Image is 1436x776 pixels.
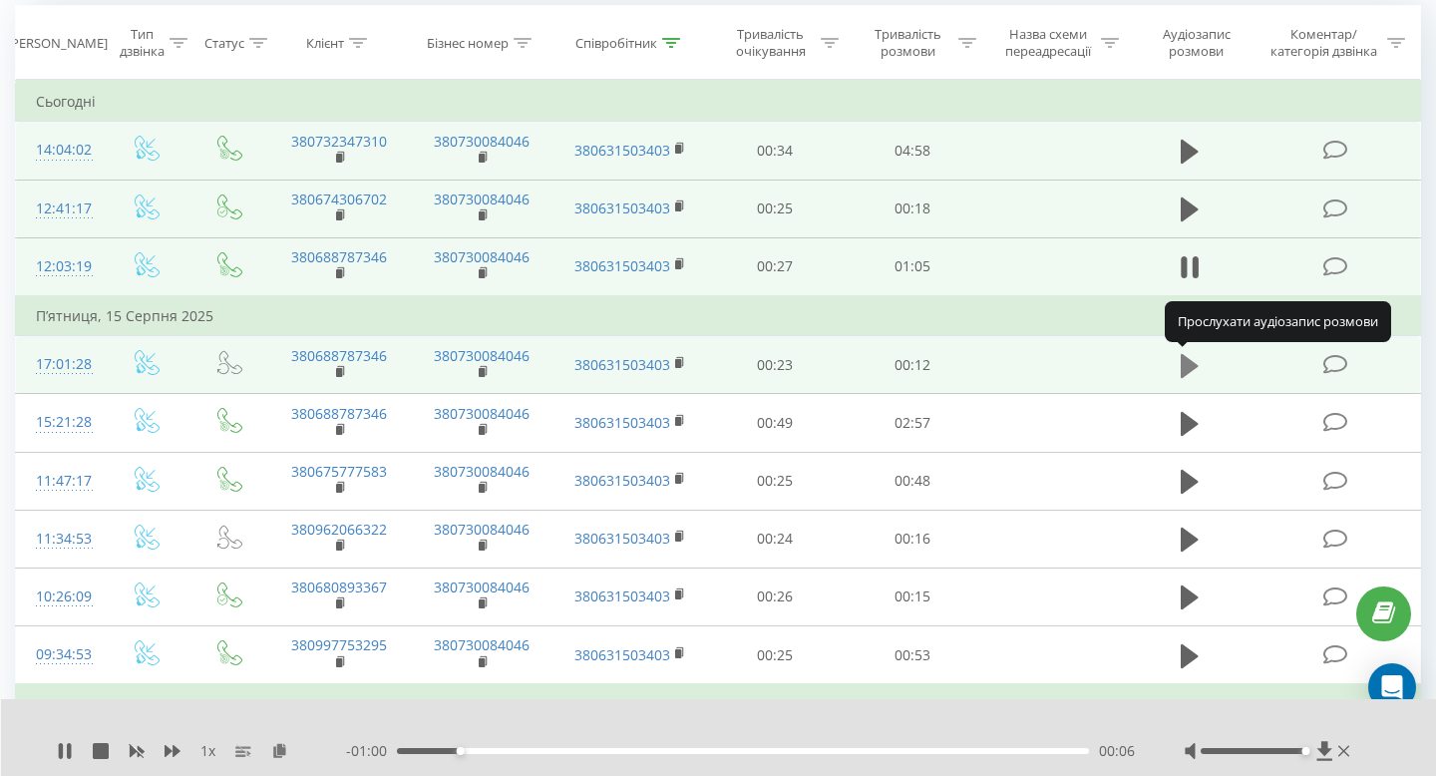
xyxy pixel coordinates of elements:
[707,237,845,296] td: 00:27
[434,404,530,423] a: 380730084046
[457,747,465,755] div: Accessibility label
[574,141,670,160] a: 380631503403
[434,132,530,151] a: 380730084046
[707,336,845,394] td: 00:23
[434,190,530,208] a: 380730084046
[427,35,509,52] div: Бізнес номер
[844,336,981,394] td: 00:12
[725,26,817,60] div: Тривалість очікування
[844,180,981,237] td: 00:18
[434,520,530,539] a: 380730084046
[204,35,244,52] div: Статус
[434,247,530,266] a: 380730084046
[574,413,670,432] a: 380631503403
[844,510,981,568] td: 00:16
[844,452,981,510] td: 00:48
[1302,747,1310,755] div: Accessibility label
[1142,26,1251,60] div: Аудіозапис розмови
[36,131,84,170] div: 14:04:02
[291,132,387,151] a: 380732347310
[707,122,845,180] td: 00:34
[1099,741,1135,761] span: 00:06
[120,26,165,60] div: Тип дзвінка
[707,626,845,685] td: 00:25
[346,741,397,761] span: - 01:00
[36,462,84,501] div: 11:47:17
[16,684,1421,724] td: Четвер, 7 Серпня 2025
[844,122,981,180] td: 04:58
[844,394,981,452] td: 02:57
[434,635,530,654] a: 380730084046
[434,346,530,365] a: 380730084046
[291,346,387,365] a: 380688787346
[1165,301,1391,341] div: Прослухати аудіозапис розмови
[862,26,953,60] div: Тривалість розмови
[1368,663,1416,711] div: Open Intercom Messenger
[291,578,387,596] a: 380680893367
[999,26,1096,60] div: Назва схеми переадресації
[36,520,84,559] div: 11:34:53
[707,568,845,625] td: 00:26
[574,471,670,490] a: 380631503403
[36,190,84,228] div: 12:41:17
[574,198,670,217] a: 380631503403
[291,462,387,481] a: 380675777583
[434,578,530,596] a: 380730084046
[7,35,108,52] div: [PERSON_NAME]
[36,345,84,384] div: 17:01:28
[36,247,84,286] div: 12:03:19
[707,510,845,568] td: 00:24
[36,578,84,616] div: 10:26:09
[16,296,1421,336] td: П’ятниця, 15 Серпня 2025
[291,190,387,208] a: 380674306702
[574,355,670,374] a: 380631503403
[434,462,530,481] a: 380730084046
[16,82,1421,122] td: Сьогодні
[291,520,387,539] a: 380962066322
[574,645,670,664] a: 380631503403
[844,626,981,685] td: 00:53
[36,403,84,442] div: 15:21:28
[306,35,344,52] div: Клієнт
[707,180,845,237] td: 00:25
[574,586,670,605] a: 380631503403
[291,404,387,423] a: 380688787346
[291,247,387,266] a: 380688787346
[707,452,845,510] td: 00:25
[844,568,981,625] td: 00:15
[574,256,670,275] a: 380631503403
[291,635,387,654] a: 380997753295
[575,35,657,52] div: Співробітник
[1265,26,1382,60] div: Коментар/категорія дзвінка
[844,237,981,296] td: 01:05
[574,529,670,548] a: 380631503403
[200,741,215,761] span: 1 x
[36,635,84,674] div: 09:34:53
[707,394,845,452] td: 00:49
